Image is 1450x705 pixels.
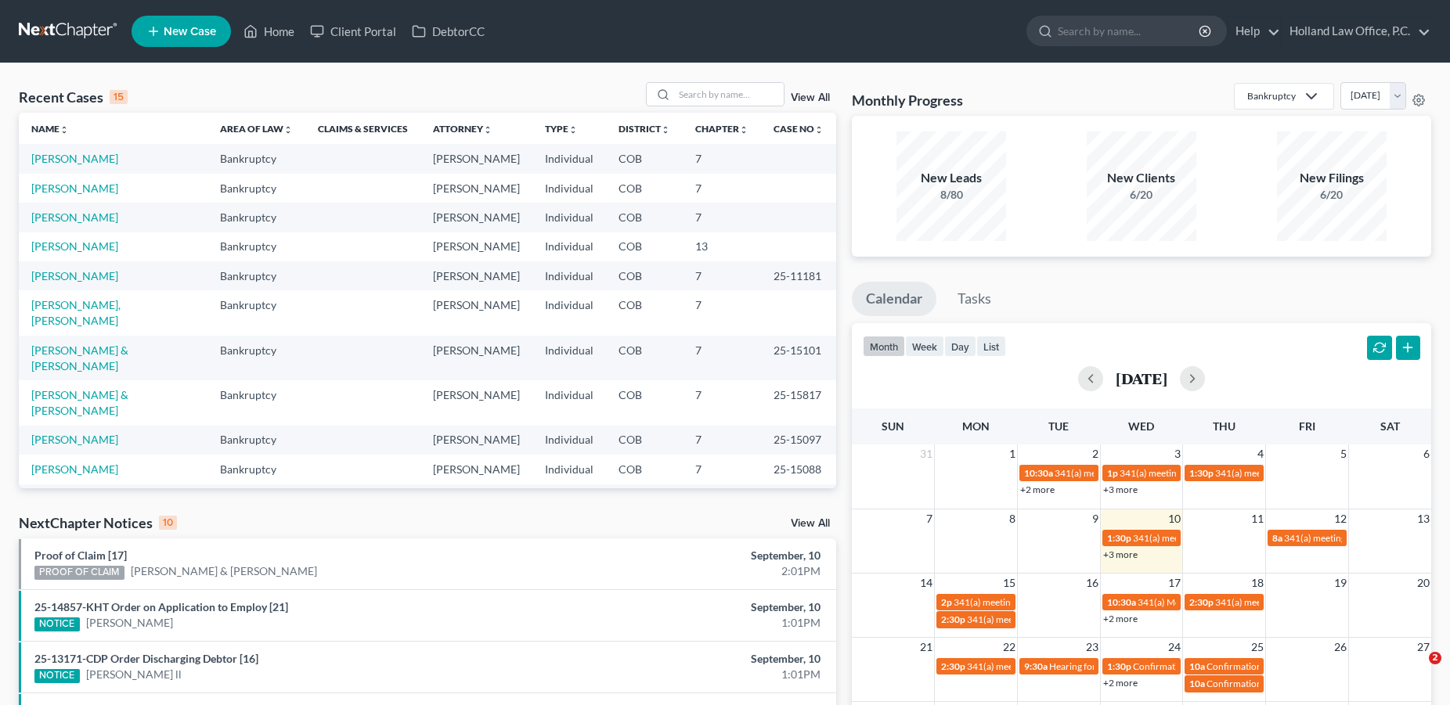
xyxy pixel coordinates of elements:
td: COB [606,261,683,290]
i: unfold_more [483,125,492,135]
button: week [905,336,944,357]
td: Bankruptcy [207,380,305,425]
td: 7 [683,290,761,335]
a: Case Nounfold_more [774,123,824,135]
span: 6 [1422,444,1431,463]
td: 25-15101 [761,336,836,380]
div: September, 10 [569,599,821,615]
a: [PERSON_NAME] [31,269,118,282]
span: 1:30p [1189,467,1214,479]
a: Tasks [943,282,1005,316]
a: 25-14857-KHT Order on Application to Employ [21] [34,600,288,613]
span: 10:30a [1024,467,1053,479]
span: 8a [1272,532,1282,544]
a: Attorneyunfold_more [433,123,492,135]
span: 31 [918,444,934,463]
a: Proof of Claim [17] [34,549,127,562]
td: 13 [683,232,761,261]
td: COB [606,232,683,261]
a: 25-13171-CDP Order Discharging Debtor [16] [34,652,258,665]
a: Calendar [852,282,936,316]
td: [PERSON_NAME] [420,290,532,335]
td: [PERSON_NAME] [420,426,532,455]
span: Confirmation hearing for Broc Charleston second case & [PERSON_NAME] [1133,660,1438,672]
span: 1p [1107,467,1118,479]
div: New Filings [1277,169,1387,187]
td: Individual [532,174,606,203]
a: [PERSON_NAME] [31,433,118,446]
div: 10 [159,516,177,530]
span: New Case [164,26,216,38]
a: [PERSON_NAME] [31,210,118,224]
a: +2 more [1020,484,1055,495]
td: 25-15097 [761,426,836,455]
td: Bankruptcy [207,455,305,484]
span: 341(a) meeting for [PERSON_NAME] & [PERSON_NAME] [954,596,1188,608]
a: Typeunfold_more [545,123,578,135]
div: September, 10 [569,548,821,563]
td: [PERSON_NAME] [420,232,532,261]
span: Sun [882,419,904,433]
span: 14 [918,574,934,592]
td: Bankruptcy [207,232,305,261]
td: COB [606,203,683,232]
div: New Clients [1087,169,1196,187]
a: [PERSON_NAME] ll [86,667,182,682]
a: [PERSON_NAME] [31,462,118,476]
td: Bankruptcy [207,290,305,335]
td: Individual [532,426,606,455]
span: Wed [1128,419,1154,433]
span: 2p [941,596,952,608]
span: 341(a) meeting for [PERSON_NAME] [1215,596,1366,608]
span: 11 [1250,509,1265,528]
a: [PERSON_NAME], [PERSON_NAME] [31,298,121,327]
h3: Monthly Progress [852,91,963,110]
div: NextChapter Notices [19,513,177,532]
td: Individual [532,336,606,380]
span: 10 [1167,509,1182,528]
div: 15 [110,90,128,104]
td: Bankruptcy [207,144,305,173]
span: 8 [1008,509,1017,528]
span: 341(a) meeting for [PERSON_NAME] [1133,532,1284,544]
td: [PERSON_NAME] [420,203,532,232]
a: +3 more [1103,549,1138,560]
td: Individual [532,203,606,232]
a: Districtunfold_more [619,123,670,135]
span: 2:30p [941,660,965,672]
td: Individual [532,484,606,513]
td: Individual [532,144,606,173]
i: unfold_more [60,125,69,135]
td: COB [606,144,683,173]
span: Mon [962,419,990,433]
a: Area of Lawunfold_more [220,123,293,135]
i: unfold_more [283,125,293,135]
a: +2 more [1103,677,1138,689]
span: 24 [1167,638,1182,656]
td: 25-11181 [761,261,836,290]
td: Bankruptcy [207,484,305,513]
span: 5 [1339,444,1348,463]
th: Claims & Services [305,113,420,144]
td: [PERSON_NAME] [420,380,532,425]
input: Search by name... [1058,16,1201,45]
span: 4 [1256,444,1265,463]
span: 1:30p [1107,532,1131,544]
i: unfold_more [661,125,670,135]
div: PROOF OF CLAIM [34,566,124,580]
td: COB [606,426,683,455]
a: Holland Law Office, P.C. [1282,17,1430,45]
span: 2 [1091,444,1100,463]
button: list [976,336,1006,357]
span: Fri [1299,419,1315,433]
div: 1:01PM [569,667,821,682]
td: [PERSON_NAME] [420,261,532,290]
td: [PERSON_NAME] [420,144,532,173]
div: September, 10 [569,651,821,667]
a: [PERSON_NAME] [31,182,118,195]
a: +2 more [1103,613,1138,624]
button: month [863,336,905,357]
a: [PERSON_NAME] & [PERSON_NAME] [31,344,128,372]
td: COB [606,484,683,513]
a: +3 more [1103,484,1138,495]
